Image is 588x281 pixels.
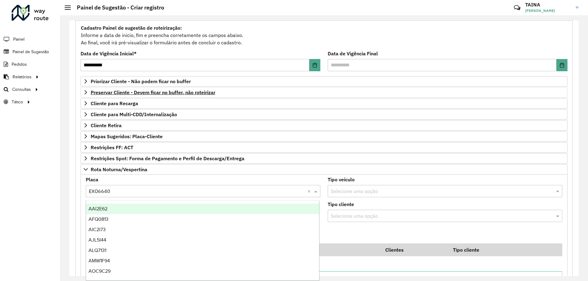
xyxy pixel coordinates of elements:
[89,248,106,253] span: ALQ7131
[81,164,567,175] a: Rota Noturna/Vespertina
[91,79,191,84] span: Priorizar Cliente - Não podem ficar no buffer
[381,243,449,256] th: Clientes
[91,156,244,161] span: Restrições Spot: Forma de Pagamento e Perfil de Descarga/Entrega
[511,1,524,14] a: Contato Rápido
[89,227,106,232] span: AIC2I73
[86,176,98,183] label: Placa
[81,50,137,57] label: Data de Vigência Inicial
[449,243,536,256] th: Tipo cliente
[525,2,571,8] h3: TAINA
[81,153,567,164] a: Restrições Spot: Forma de Pagamento e Perfil de Descarga/Entrega
[89,268,111,274] span: AOC9C29
[328,50,378,57] label: Data de Vigência Final
[13,74,32,80] span: Relatórios
[309,59,320,71] button: Choose Date
[89,216,108,222] span: AFQ0813
[91,101,138,106] span: Cliente para Recarga
[91,90,215,95] span: Preservar Cliente - Devem ficar no buffer, não roteirizar
[81,109,567,120] a: Cliente para Multi-CDD/Internalização
[91,112,177,117] span: Cliente para Multi-CDD/Internalização
[12,99,23,105] span: Tático
[13,36,24,43] span: Painel
[86,200,319,281] ng-dropdown-panel: Options list
[556,59,567,71] button: Choose Date
[81,98,567,109] a: Cliente para Recarga
[81,24,567,46] div: Informe a data de inicio, fim e preencha corretamente os campos abaixo. Ao final, você irá pré-vi...
[525,8,571,13] span: [PERSON_NAME]
[12,61,27,68] span: Pedidos
[71,4,164,11] h2: Painel de Sugestão - Criar registro
[81,76,567,87] a: Priorizar Cliente - Não podem ficar no buffer
[91,123,122,128] span: Cliente Retira
[91,145,133,150] span: Restrições FF: ACT
[328,201,354,208] label: Tipo cliente
[89,237,106,242] span: AJL5I44
[81,25,182,31] strong: Cadastro Painel de sugestão de roteirização:
[307,187,313,195] span: Clear all
[81,131,567,142] a: Mapas Sugeridos: Placa-Cliente
[12,86,31,93] span: Consultas
[13,49,49,55] span: Painel de Sugestão
[91,134,163,139] span: Mapas Sugeridos: Placa-Cliente
[81,87,567,98] a: Preservar Cliente - Devem ficar no buffer, não roteirizar
[89,258,110,263] span: AMW1F94
[89,206,107,211] span: AAI2E62
[91,167,147,172] span: Rota Noturna/Vespertina
[81,142,567,153] a: Restrições FF: ACT
[81,120,567,131] a: Cliente Retira
[328,176,355,183] label: Tipo veículo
